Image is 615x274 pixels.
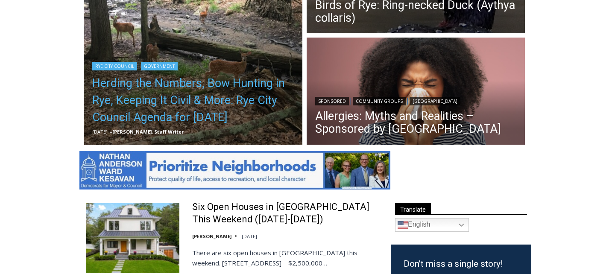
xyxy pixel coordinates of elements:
[353,97,406,105] a: Community Groups
[192,248,380,268] p: There are six open houses in [GEOGRAPHIC_DATA] this weekend. [STREET_ADDRESS] – $2,500,000…
[7,86,114,105] h4: [PERSON_NAME] Read Sanctuary Fall Fest: [DATE]
[395,218,469,232] a: English
[86,203,179,273] img: Six Open Houses in Rye This Weekend (October 4-5)
[90,72,94,81] div: 2
[242,233,257,239] time: [DATE]
[205,83,414,106] a: Intern @ [DOMAIN_NAME]
[315,97,349,105] a: Sponsored
[398,220,408,230] img: en
[92,128,108,135] time: [DATE]
[192,201,380,225] a: Six Open Houses in [GEOGRAPHIC_DATA] This Weekend ([DATE]-[DATE])
[216,0,404,83] div: "[PERSON_NAME] and I covered the [DATE] Parade, which was a really eye opening experience as I ha...
[92,75,294,126] a: Herding the Numbers, Bow Hunting in Rye, Keeping It Civil & More: Rye City Council Agenda for [DATE]
[307,38,525,147] img: 2025-10 Allergies: Myths and Realities – Sponsored by White Plains Hospital
[315,110,517,135] a: Allergies: Myths and Realities – Sponsored by [GEOGRAPHIC_DATA]
[112,128,184,135] a: [PERSON_NAME], Staff Writer
[315,95,517,105] div: | |
[92,62,137,70] a: Rye City Council
[100,72,104,81] div: 6
[92,60,294,70] div: |
[410,97,460,105] a: [GEOGRAPHIC_DATA]
[192,233,231,239] a: [PERSON_NAME]
[0,85,128,106] a: [PERSON_NAME] Read Sanctuary Fall Fest: [DATE]
[141,62,178,70] a: Government
[395,203,431,215] span: Translate
[223,85,396,104] span: Intern @ [DOMAIN_NAME]
[404,257,518,271] h3: Don’t miss a single story!
[110,128,112,135] span: –
[96,72,98,81] div: /
[307,38,525,147] a: Read More Allergies: Myths and Realities – Sponsored by White Plains Hospital
[90,25,123,70] div: Birds of Prey: Falcon and hawk demos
